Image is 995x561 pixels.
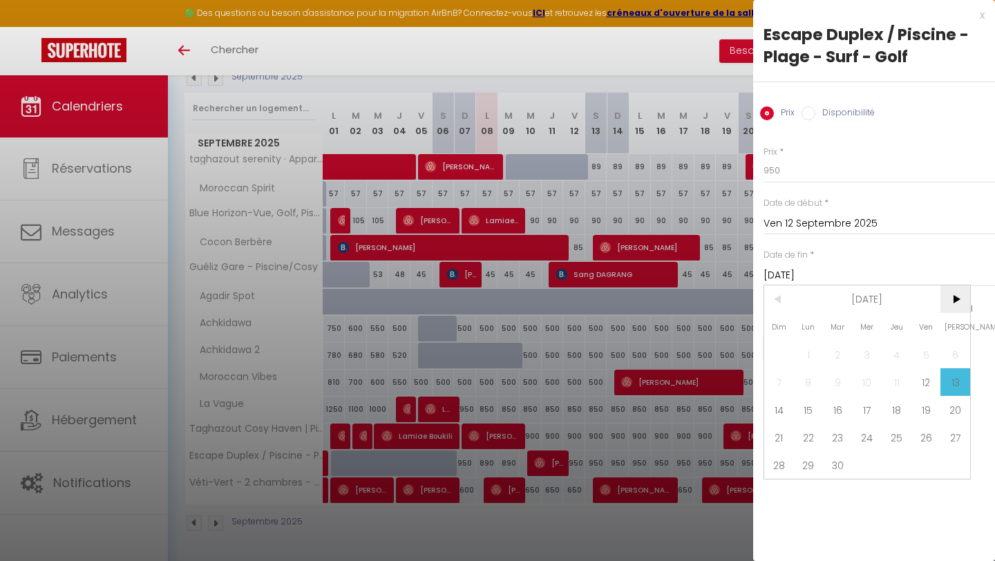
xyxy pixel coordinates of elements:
[882,368,911,396] span: 11
[853,368,882,396] span: 10
[853,313,882,341] span: Mer
[882,424,911,451] span: 25
[940,285,970,313] span: >
[794,341,824,368] span: 1
[823,341,853,368] span: 2
[911,341,941,368] span: 5
[764,424,794,451] span: 21
[794,451,824,479] span: 29
[882,341,911,368] span: 4
[794,396,824,424] span: 15
[911,424,941,451] span: 26
[794,368,824,396] span: 8
[911,313,941,341] span: Ven
[882,313,911,341] span: Jeu
[911,396,941,424] span: 19
[823,424,853,451] span: 23
[774,106,795,122] label: Prix
[853,424,882,451] span: 24
[853,396,882,424] span: 17
[11,6,53,47] button: Ouvrir le widget de chat LiveChat
[764,285,794,313] span: <
[764,23,985,68] div: Escape Duplex / Piscine - Plage - Surf - Golf
[853,341,882,368] span: 3
[940,424,970,451] span: 27
[794,285,941,313] span: [DATE]
[764,197,822,210] label: Date de début
[764,146,777,159] label: Prix
[753,7,985,23] div: x
[823,313,853,341] span: Mar
[764,396,794,424] span: 14
[940,341,970,368] span: 6
[764,249,808,262] label: Date de fin
[764,451,794,479] span: 28
[794,313,824,341] span: Lun
[940,368,970,396] span: 13
[823,451,853,479] span: 30
[794,424,824,451] span: 22
[823,396,853,424] span: 16
[815,106,875,122] label: Disponibilité
[764,368,794,396] span: 7
[911,368,941,396] span: 12
[764,313,794,341] span: Dim
[882,396,911,424] span: 18
[823,368,853,396] span: 9
[940,396,970,424] span: 20
[940,313,970,341] span: [PERSON_NAME]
